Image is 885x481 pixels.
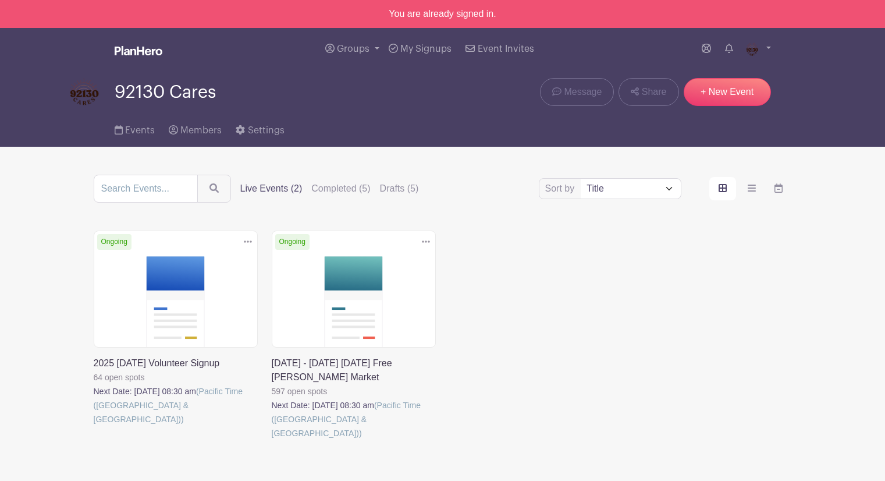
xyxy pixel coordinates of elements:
[240,182,428,196] div: filters
[380,182,419,196] label: Drafts (5)
[115,109,155,147] a: Events
[248,126,285,135] span: Settings
[461,28,538,70] a: Event Invites
[742,40,761,58] img: Untitled-Artwork%20(4).png
[94,175,198,203] input: Search Events...
[236,109,284,147] a: Settings
[169,109,222,147] a: Members
[540,78,614,106] a: Message
[311,182,370,196] label: Completed (5)
[337,44,369,54] span: Groups
[709,177,792,200] div: order and view
[115,46,162,55] img: logo_white-6c42ec7e38ccf1d336a20a19083b03d10ae64f83f12c07503d8b9e83406b4c7d.svg
[240,182,303,196] label: Live Events (2)
[66,75,101,109] img: 92130Cares_Logo_(1).png
[321,28,384,70] a: Groups
[619,78,678,106] a: Share
[545,182,578,196] label: Sort by
[684,78,771,106] a: + New Event
[180,126,222,135] span: Members
[125,126,155,135] span: Events
[115,83,216,102] span: 92130 Cares
[564,85,602,99] span: Message
[478,44,534,54] span: Event Invites
[642,85,667,99] span: Share
[400,44,452,54] span: My Signups
[384,28,456,70] a: My Signups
